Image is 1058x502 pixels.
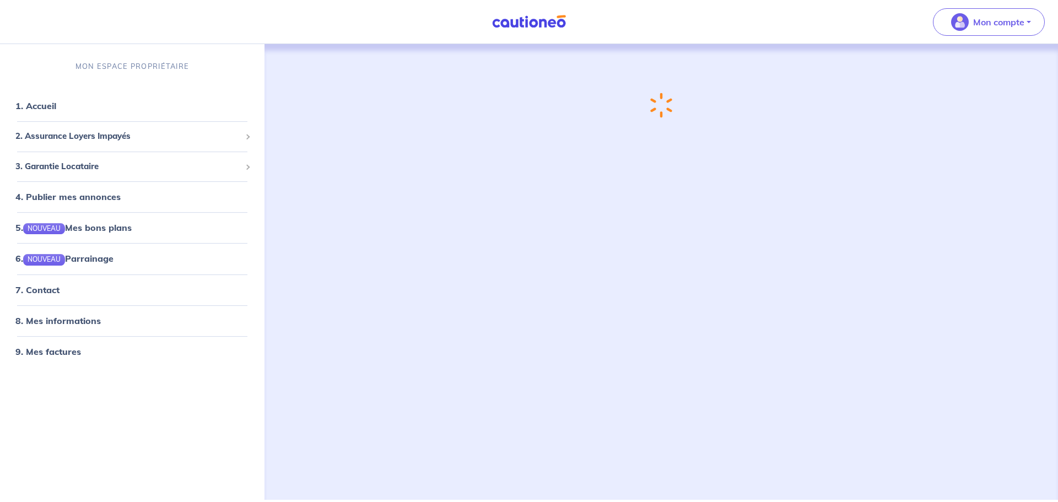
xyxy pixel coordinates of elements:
[933,8,1045,36] button: illu_account_valid_menu.svgMon compte
[15,315,101,326] a: 8. Mes informations
[15,130,241,143] span: 2. Assurance Loyers Impayés
[951,13,969,31] img: illu_account_valid_menu.svg
[4,186,260,208] div: 4. Publier mes annonces
[4,310,260,332] div: 8. Mes informations
[488,15,570,29] img: Cautioneo
[15,100,56,111] a: 1. Accueil
[4,126,260,147] div: 2. Assurance Loyers Impayés
[15,284,60,295] a: 7. Contact
[4,156,260,177] div: 3. Garantie Locataire
[4,217,260,239] div: 5.NOUVEAUMes bons plans
[4,279,260,301] div: 7. Contact
[15,346,81,357] a: 9. Mes factures
[4,247,260,269] div: 6.NOUVEAUParrainage
[973,15,1024,29] p: Mon compte
[15,222,132,233] a: 5.NOUVEAUMes bons plans
[75,61,189,72] p: MON ESPACE PROPRIÉTAIRE
[4,95,260,117] div: 1. Accueil
[15,253,114,264] a: 6.NOUVEAUParrainage
[4,341,260,363] div: 9. Mes factures
[15,160,241,173] span: 3. Garantie Locataire
[650,93,672,118] img: loading-spinner
[15,191,121,202] a: 4. Publier mes annonces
